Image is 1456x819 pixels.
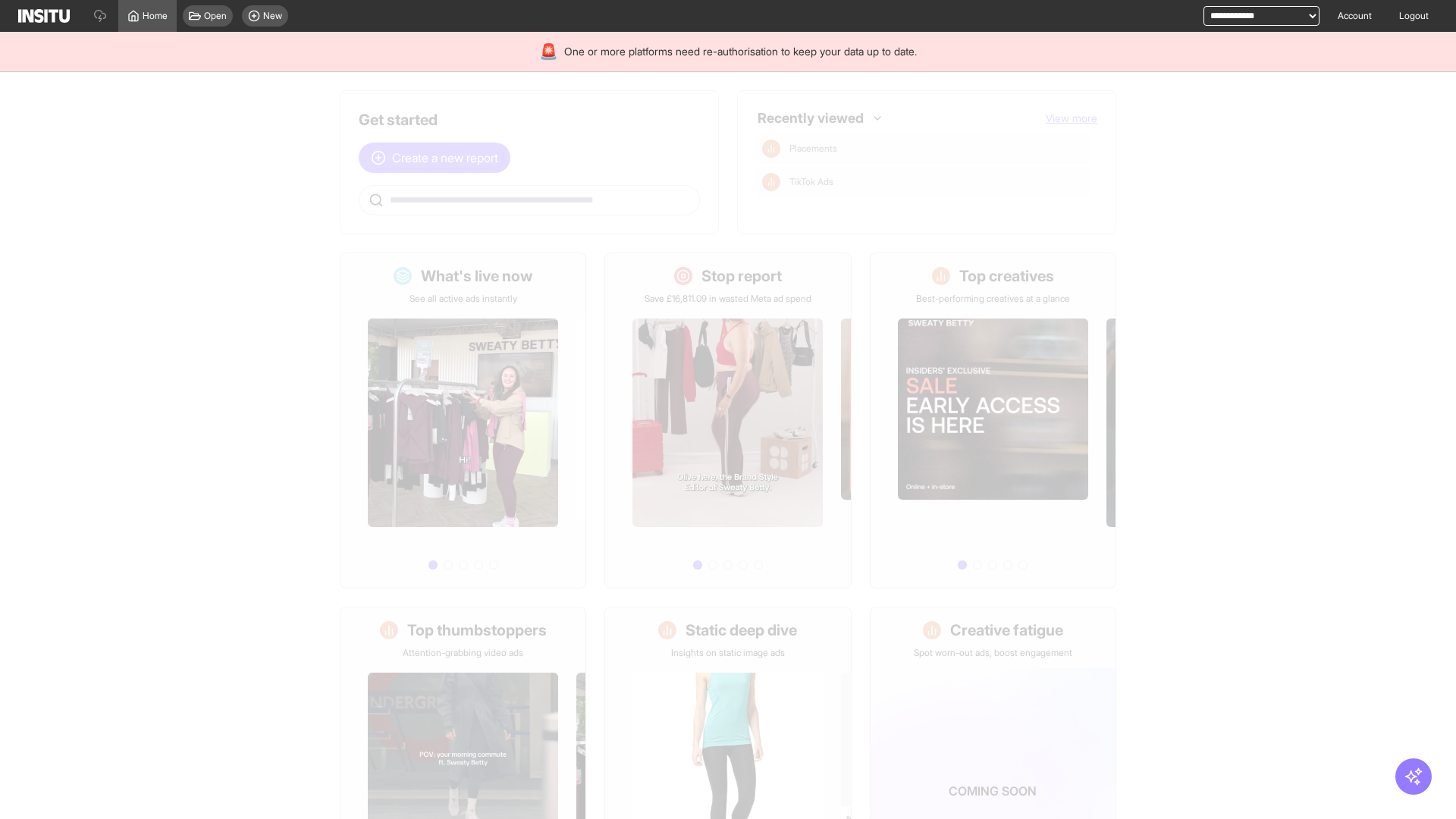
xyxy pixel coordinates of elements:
img: Logo [18,9,70,23]
span: One or more platforms need re-authorisation to keep your data up to date. [564,44,917,59]
span: New [263,10,282,22]
span: Open [204,10,227,22]
div: 🚨 [539,41,558,62]
span: Home [143,10,168,22]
